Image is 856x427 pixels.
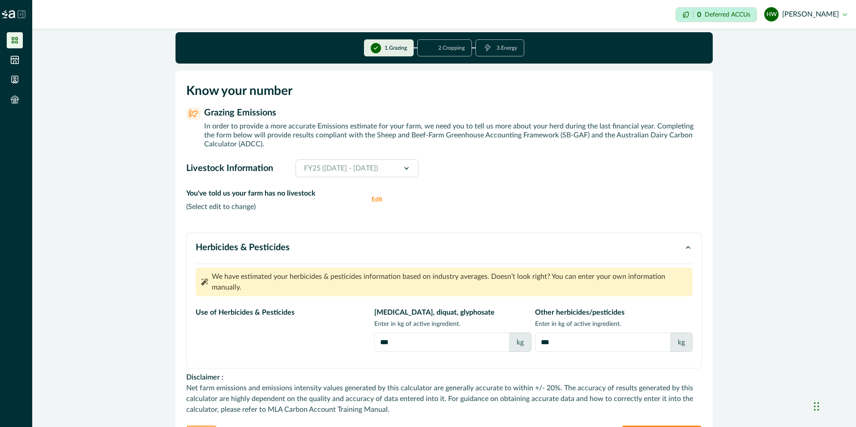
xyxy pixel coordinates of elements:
p: Livestock Information [186,163,273,174]
p: Herbicides & Pesticides [196,242,684,253]
p: Use of Herbicides & Pesticides [196,307,367,318]
p: ( Select edit to change ) [186,202,364,211]
div: kg [670,333,693,352]
p: Enter in kg of active ingredient. [535,320,693,329]
p: Know your number [186,81,702,100]
button: Helen Wyatt[PERSON_NAME] [764,4,847,25]
p: Other herbicides/pesticides [535,307,693,318]
p: Enter in kg of active ingredient. [374,320,532,329]
iframe: Chat Widget [811,384,856,427]
div: Drag [814,393,819,420]
img: Logo [2,10,15,18]
p: We have estimated your herbicides & pesticides information based on industry averages. Doesn’t lo... [212,271,687,293]
button: Herbicides & Pesticides [196,242,693,253]
p: In order to provide a more accurate Emissions estimate for your farm, we need you to tell us more... [204,122,702,149]
div: kg [509,333,531,352]
p: 0 [697,11,701,18]
p: Disclaimer : [186,372,702,383]
p: Grazing Emissions [204,107,276,118]
p: Deferred ACCUs [705,11,750,18]
p: You've told us your farm has no livestock [186,188,364,199]
button: 3.Energy [475,39,524,56]
button: 1.Grazing [364,39,414,56]
p: Net farm emissions and emissions intensity values generated by this calculator are generally accu... [186,383,702,415]
button: Edit [372,188,389,211]
div: Herbicides & Pesticides [196,264,693,359]
button: 2.Cropping [417,39,472,56]
p: [MEDICAL_DATA], diquat, glyphosate [374,307,532,318]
